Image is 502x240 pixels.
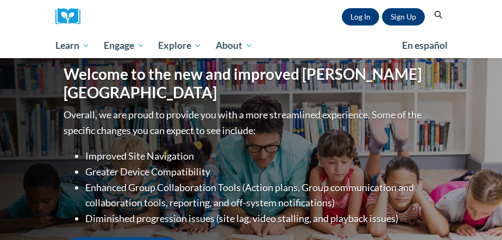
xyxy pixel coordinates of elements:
a: En español [395,34,455,57]
div: Main menu [47,33,455,58]
li: Improved Site Navigation [85,148,438,164]
li: Greater Device Compatibility [85,164,438,180]
a: Cox Campus [55,8,88,25]
p: Overall, we are proud to provide you with a more streamlined experience. Some of the specific cha... [64,107,438,138]
li: Enhanced Group Collaboration Tools (Action plans, Group communication and collaboration tools, re... [85,180,438,211]
span: En español [402,40,448,51]
a: Log In [342,8,379,26]
button: Search [430,9,447,22]
a: About [209,33,260,58]
a: Learn [48,33,97,58]
span: Engage [104,39,145,52]
span: Learn [55,39,90,52]
li: Diminished progression issues (site lag, video stalling, and playback issues) [85,211,438,226]
span: About [216,39,253,52]
a: Engage [97,33,152,58]
span: Explore [158,39,202,52]
a: Register [382,8,425,26]
a: Explore [151,33,209,58]
h1: Welcome to the new and improved [PERSON_NAME][GEOGRAPHIC_DATA] [64,65,438,102]
img: Logo brand [55,8,88,25]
